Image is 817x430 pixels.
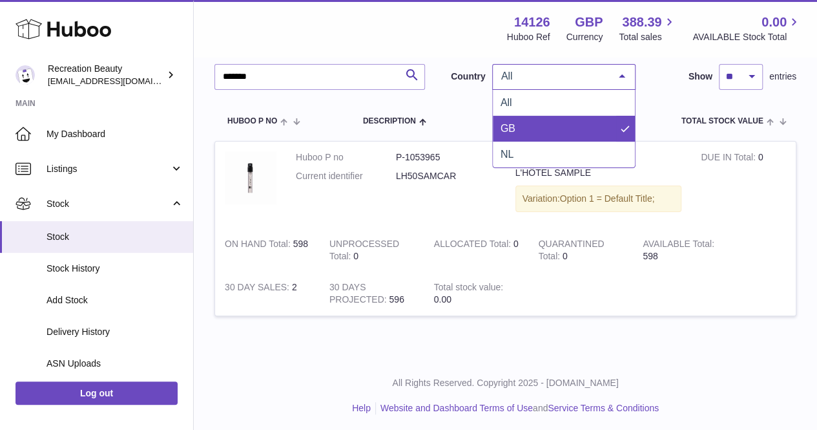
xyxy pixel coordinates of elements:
[515,167,682,179] div: L'HÔTEL SAMPLE
[47,163,170,175] span: Listings
[47,294,183,306] span: Add Stock
[761,14,787,31] span: 0.00
[643,239,714,252] strong: AVAILABLE Total
[16,65,35,85] img: production@recreationbeauty.com
[320,272,424,316] td: 596
[16,382,178,405] a: Log out
[501,123,515,134] span: GB
[619,14,676,43] a: 388.39 Total sales
[47,198,170,210] span: Stock
[225,151,276,204] img: product image
[48,63,164,87] div: Recreation Beauty
[688,70,712,83] label: Show
[320,228,424,272] td: 0
[501,97,512,108] span: All
[215,272,320,316] td: 2
[451,70,486,83] label: Country
[619,31,676,43] span: Total sales
[563,251,568,261] span: 0
[227,117,277,125] span: Huboo P no
[396,170,496,182] dd: LH50SAMCAR
[47,263,183,275] span: Stock History
[575,14,603,31] strong: GBP
[47,128,183,140] span: My Dashboard
[329,239,399,264] strong: UNPROCESSED Total
[633,228,738,272] td: 598
[204,377,807,389] p: All Rights Reserved. Copyright 2025 - [DOMAIN_NAME]
[48,76,190,86] span: [EMAIL_ADDRESS][DOMAIN_NAME]
[376,402,659,414] li: and
[47,326,183,338] span: Delivery History
[538,239,604,264] strong: QUARANTINED Total
[396,151,496,164] dd: P-1053965
[507,31,550,43] div: Huboo Ref
[352,403,371,413] a: Help
[329,282,389,308] strong: 30 DAYS PROJECTED
[701,152,758,166] strong: DUE IN Total
[363,117,416,125] span: Description
[691,142,796,228] td: 0
[47,358,183,370] span: ASN Uploads
[566,31,603,43] div: Currency
[424,228,529,272] td: 0
[681,117,763,125] span: Total stock value
[225,239,293,252] strong: ON HAND Total
[692,14,801,43] a: 0.00 AVAILABLE Stock Total
[501,149,513,160] span: NL
[47,231,183,243] span: Stock
[769,70,796,83] span: entries
[225,282,292,296] strong: 30 DAY SALES
[380,403,533,413] a: Website and Dashboard Terms of Use
[560,193,655,204] span: Option 1 = Default Title;
[514,14,550,31] strong: 14126
[548,403,659,413] a: Service Terms & Conditions
[434,239,513,252] strong: ALLOCATED Total
[692,31,801,43] span: AVAILABLE Stock Total
[515,186,682,212] div: Variation:
[434,294,451,305] span: 0.00
[434,282,503,296] strong: Total stock value
[215,228,320,272] td: 598
[498,70,609,83] span: All
[296,170,396,182] dt: Current identifier
[622,14,661,31] span: 388.39
[296,151,396,164] dt: Huboo P no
